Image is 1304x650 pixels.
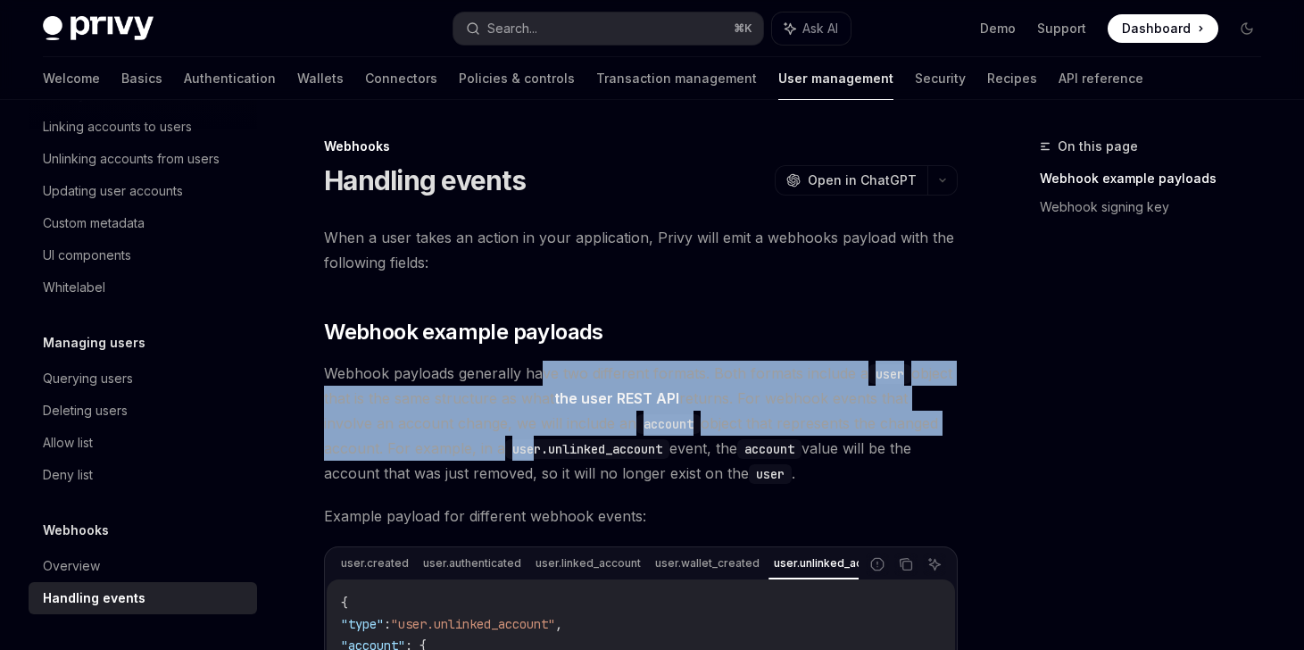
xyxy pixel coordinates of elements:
[778,57,893,100] a: User management
[43,180,183,202] div: Updating user accounts
[894,553,918,576] button: Copy the contents from the code block
[43,212,145,234] div: Custom metadata
[636,414,701,434] code: account
[29,395,257,427] a: Deleting users
[29,143,257,175] a: Unlinking accounts from users
[487,18,537,39] div: Search...
[43,520,109,541] h5: Webhooks
[43,368,133,389] div: Querying users
[808,171,917,189] span: Open in ChatGPT
[650,553,765,574] div: user.wallet_created
[365,57,437,100] a: Connectors
[341,595,348,611] span: {
[29,362,257,395] a: Querying users
[324,504,958,529] span: Example payload for different webhook events:
[29,550,257,582] a: Overview
[915,57,966,100] a: Security
[43,587,145,609] div: Handling events
[418,553,527,574] div: user.authenticated
[336,553,414,574] div: user.created
[555,616,562,632] span: ,
[43,432,93,454] div: Allow list
[43,555,100,577] div: Overview
[737,439,802,459] code: account
[775,165,927,196] button: Open in ChatGPT
[324,137,958,155] div: Webhooks
[29,271,257,304] a: Whitelabel
[341,616,384,632] span: "type"
[596,57,757,100] a: Transaction management
[772,12,851,45] button: Ask AI
[43,277,105,298] div: Whitelabel
[29,207,257,239] a: Custom metadata
[734,21,752,36] span: ⌘ K
[43,245,131,266] div: UI components
[297,57,344,100] a: Wallets
[29,459,257,491] a: Deny list
[1108,14,1218,43] a: Dashboard
[43,464,93,486] div: Deny list
[29,239,257,271] a: UI components
[505,439,669,459] code: user.unlinked_account
[43,57,100,100] a: Welcome
[1122,20,1191,37] span: Dashboard
[384,616,391,632] span: :
[1059,57,1143,100] a: API reference
[29,582,257,614] a: Handling events
[866,553,889,576] button: Report incorrect code
[324,164,526,196] h1: Handling events
[121,57,162,100] a: Basics
[43,16,154,41] img: dark logo
[453,12,762,45] button: Search...⌘K
[29,175,257,207] a: Updating user accounts
[43,148,220,170] div: Unlinking accounts from users
[324,361,958,486] span: Webhook payloads generally have two different formats. Both formats include a object that is the ...
[1058,136,1138,157] span: On this page
[868,364,911,384] code: user
[29,427,257,459] a: Allow list
[324,318,603,346] span: Webhook example payloads
[1037,20,1086,37] a: Support
[1040,193,1275,221] a: Webhook signing key
[987,57,1037,100] a: Recipes
[802,20,838,37] span: Ask AI
[530,553,646,574] div: user.linked_account
[923,553,946,576] button: Ask AI
[43,332,145,354] h5: Managing users
[391,616,555,632] span: "user.unlinked_account"
[1233,14,1261,43] button: Toggle dark mode
[43,400,128,421] div: Deleting users
[324,225,958,275] span: When a user takes an action in your application, Privy will emit a webhooks payload with the foll...
[184,57,276,100] a: Authentication
[980,20,1016,37] a: Demo
[1040,164,1275,193] a: Webhook example payloads
[459,57,575,100] a: Policies & controls
[749,464,792,484] code: user
[768,553,897,574] div: user.unlinked_account
[554,389,679,408] a: the user REST API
